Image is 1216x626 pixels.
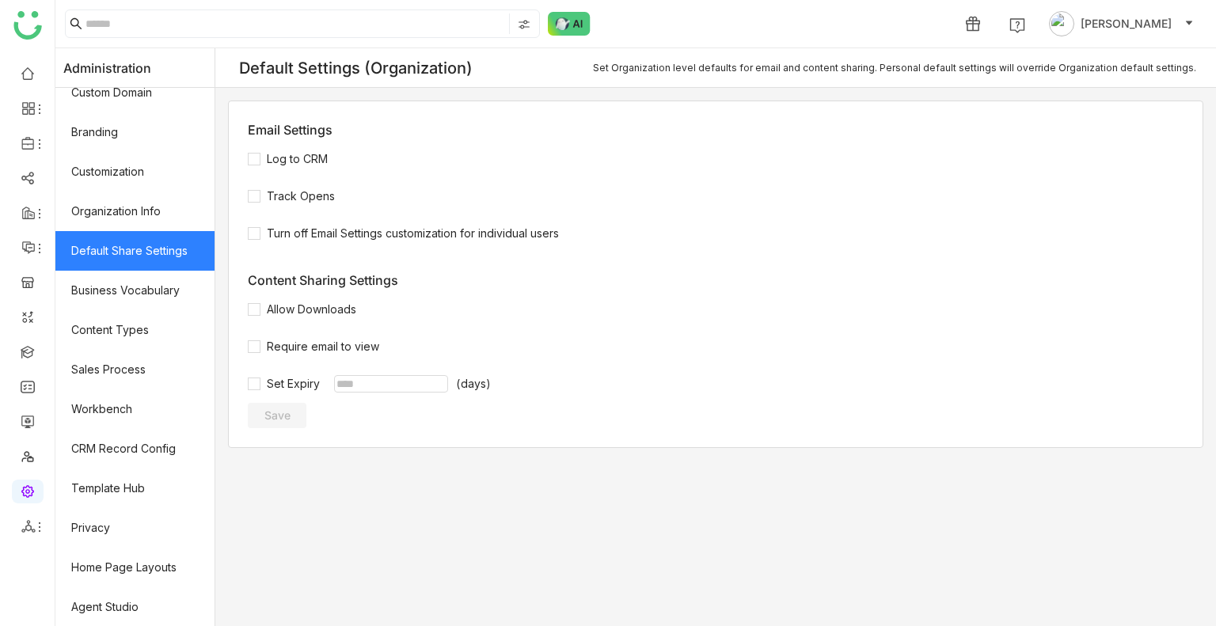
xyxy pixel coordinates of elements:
[55,350,215,389] a: Sales Process
[55,271,215,310] a: Business Vocabulary
[248,122,332,138] label: Email Settings
[248,403,306,428] button: Save
[260,225,565,242] span: Turn off Email Settings customization for individual users
[260,375,326,393] span: Set Expiry
[260,301,363,318] span: Allow Downloads
[1009,17,1025,33] img: help.svg
[55,73,215,112] a: Custom Domain
[55,192,215,231] a: Organization Info
[1049,11,1074,36] img: avatar
[55,231,215,271] a: Default Share Settings
[260,338,386,355] span: Require email to view
[55,310,215,350] a: Content Types
[55,429,215,469] a: CRM Record Config
[63,48,151,88] span: Administration
[13,11,42,40] img: logo
[518,18,530,31] img: search-type.svg
[55,548,215,587] a: Home Page Layouts
[456,375,491,393] span: (days)
[548,12,591,36] img: ask-buddy-normal.svg
[1046,11,1197,36] button: [PERSON_NAME]
[260,150,334,168] span: Log to CRM
[593,62,1196,74] div: Set Organization level defaults for email and content sharing. Personal default settings will ove...
[1081,15,1172,32] span: [PERSON_NAME]
[260,188,341,205] span: Track Opens
[55,152,215,192] a: Customization
[55,112,215,152] a: Branding
[55,469,215,508] a: Template Hub
[248,272,398,288] label: Content Sharing Settings
[239,59,473,78] div: Default Settings (Organization)
[55,389,215,429] a: Workbench
[55,508,215,548] a: Privacy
